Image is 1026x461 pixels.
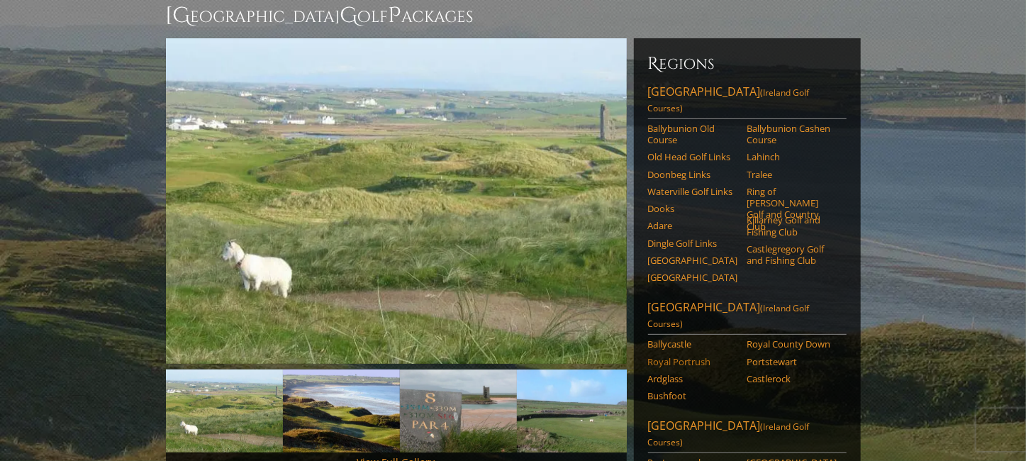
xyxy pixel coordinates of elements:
[648,299,847,335] a: [GEOGRAPHIC_DATA](Ireland Golf Courses)
[648,186,738,197] a: Waterville Golf Links
[648,203,738,214] a: Dooks
[648,52,847,75] h6: Regions
[747,243,837,267] a: Castlegregory Golf and Fishing Club
[648,390,738,401] a: Bushfoot
[747,169,837,180] a: Tralee
[648,302,810,330] span: (Ireland Golf Courses)
[648,169,738,180] a: Doonbeg Links
[648,151,738,162] a: Old Head Golf Links
[747,123,837,146] a: Ballybunion Cashen Course
[648,84,847,119] a: [GEOGRAPHIC_DATA](Ireland Golf Courses)
[747,186,837,232] a: Ring of [PERSON_NAME] Golf and Country Club
[648,272,738,283] a: [GEOGRAPHIC_DATA]
[648,87,810,114] span: (Ireland Golf Courses)
[166,1,861,30] h1: [GEOGRAPHIC_DATA] olf ackages
[648,338,738,350] a: Ballycastle
[648,123,738,146] a: Ballybunion Old Course
[648,421,810,448] span: (Ireland Golf Courses)
[340,1,358,30] span: G
[747,338,837,350] a: Royal County Down
[747,214,837,238] a: Killarney Golf and Fishing Club
[648,373,738,384] a: Ardglass
[747,356,837,367] a: Portstewart
[648,418,847,453] a: [GEOGRAPHIC_DATA](Ireland Golf Courses)
[648,238,738,249] a: Dingle Golf Links
[648,356,738,367] a: Royal Portrush
[648,255,738,266] a: [GEOGRAPHIC_DATA]
[747,373,837,384] a: Castlerock
[648,220,738,231] a: Adare
[389,1,402,30] span: P
[747,151,837,162] a: Lahinch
